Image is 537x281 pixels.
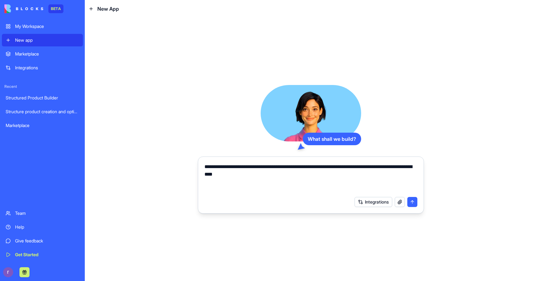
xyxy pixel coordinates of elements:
div: Help [15,224,79,230]
a: Marketplace [2,48,83,60]
div: Marketplace [15,51,79,57]
div: New app [15,37,79,43]
div: Marketplace [6,122,79,129]
div: Get Started [15,252,79,258]
a: New app [2,34,83,46]
span: Recent [2,84,83,89]
div: Integrations [15,65,79,71]
a: Get Started [2,248,83,261]
img: ACg8ocK9p4COroYERF96wq_Nqbucimpd5rvzMLLyBNHYTn_bI3RzLw=s96-c [3,267,13,277]
a: Structure product creation and optimization platform [2,105,83,118]
div: Structured Product Builder [6,95,79,101]
div: Give feedback [15,238,79,244]
a: Give feedback [2,235,83,247]
a: My Workspace [2,20,83,33]
a: Structured Product Builder [2,92,83,104]
a: Team [2,207,83,220]
div: What shall we build? [303,133,361,145]
button: Integrations [355,197,392,207]
a: Integrations [2,61,83,74]
a: Help [2,221,83,233]
a: BETA [4,4,63,13]
div: BETA [48,4,63,13]
img: logo [4,4,43,13]
span: New App [97,5,119,13]
a: Marketplace [2,119,83,132]
div: Structure product creation and optimization platform [6,109,79,115]
div: My Workspace [15,23,79,29]
div: Team [15,210,79,216]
